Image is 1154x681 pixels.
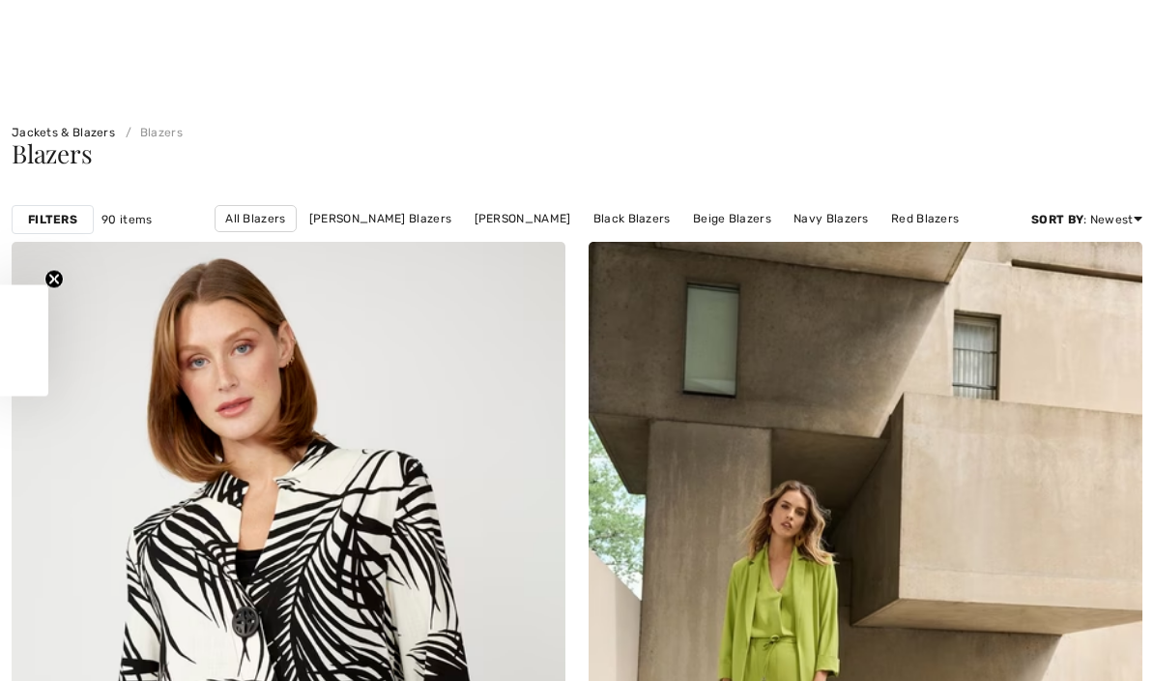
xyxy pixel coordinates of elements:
a: Navy Blazers [784,206,879,231]
a: Solid [534,232,582,257]
span: Blazers [12,136,92,170]
strong: Sort By [1031,213,1083,226]
strong: Filters [28,211,77,228]
a: Jackets & Blazers [12,126,115,139]
a: Pattern [585,232,649,257]
button: Close teaser [44,270,64,289]
a: Beige Blazers [683,206,781,231]
a: Black Blazers [584,206,680,231]
a: Red Blazers [881,206,968,231]
a: Blazers [118,126,182,139]
a: [PERSON_NAME] Blazers [300,206,461,231]
a: All Blazers [215,205,296,232]
span: 90 items [101,211,152,228]
div: : Newest [1031,211,1142,228]
a: [PERSON_NAME] [465,206,581,231]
